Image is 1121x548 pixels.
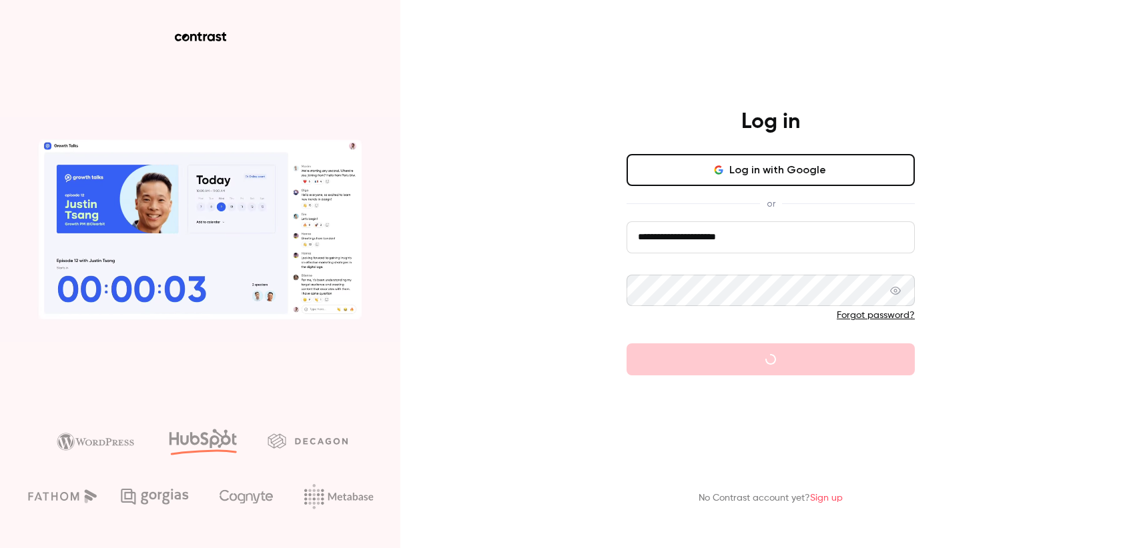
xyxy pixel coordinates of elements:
[699,491,843,505] p: No Contrast account yet?
[810,493,843,503] a: Sign up
[741,109,800,135] h4: Log in
[627,154,915,186] button: Log in with Google
[268,433,348,448] img: decagon
[837,311,915,320] a: Forgot password?
[760,197,782,211] span: or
